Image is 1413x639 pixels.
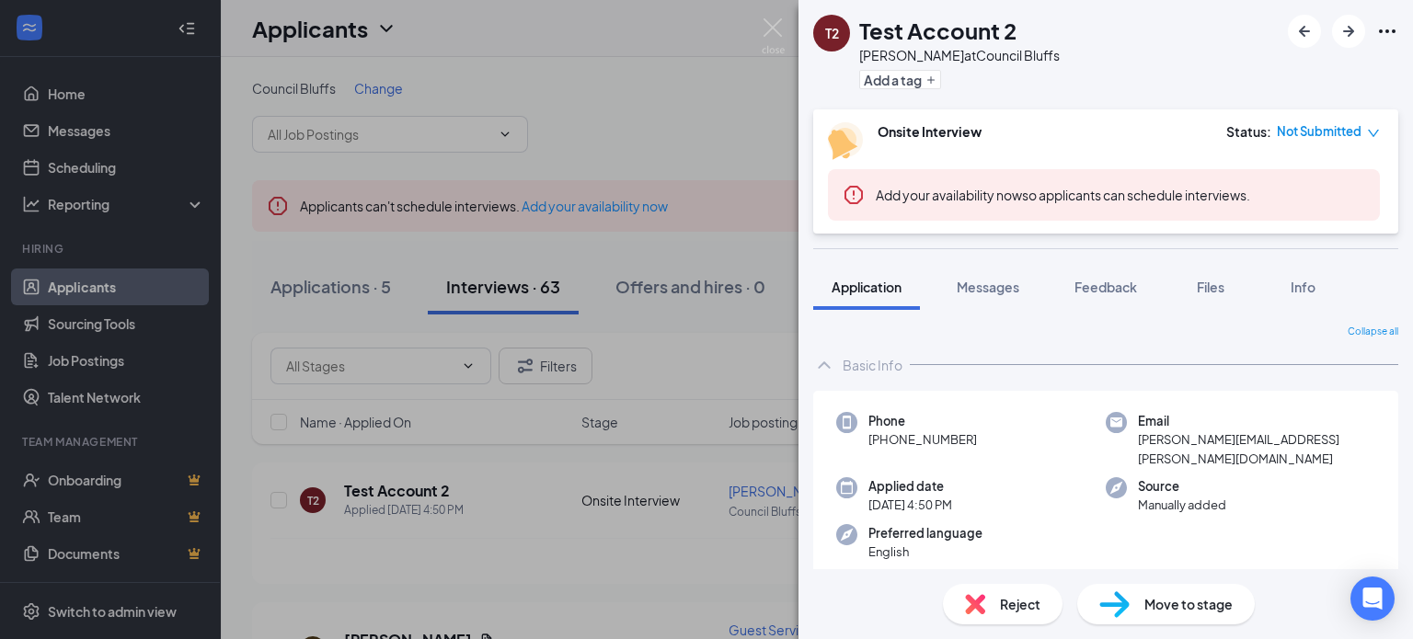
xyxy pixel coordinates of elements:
span: Collapse all [1348,325,1398,339]
div: T2 [825,24,839,42]
span: Preferred language [868,524,982,542]
svg: Ellipses [1376,20,1398,42]
span: down [1367,127,1380,140]
svg: Error [843,184,865,206]
span: Messages [957,279,1019,295]
span: Source [1138,477,1226,496]
button: ArrowLeftNew [1288,15,1321,48]
span: so applicants can schedule interviews. [876,187,1250,203]
b: Onsite Interview [878,123,982,140]
div: [PERSON_NAME] at Council Bluffs [859,46,1060,64]
span: Application [832,279,902,295]
span: Info [1291,279,1315,295]
span: Applied date [868,477,952,496]
span: Move to stage [1144,594,1233,614]
div: Basic Info [843,356,902,374]
span: Manually added [1138,496,1226,514]
span: English [868,542,982,561]
span: Reject [1000,594,1040,614]
svg: ArrowLeftNew [1293,20,1315,42]
button: ArrowRight [1332,15,1365,48]
span: [PHONE_NUMBER] [868,430,977,449]
span: [PERSON_NAME][EMAIL_ADDRESS][PERSON_NAME][DOMAIN_NAME] [1138,430,1375,468]
span: Email [1138,412,1375,430]
svg: ChevronUp [813,354,835,376]
button: PlusAdd a tag [859,70,941,89]
span: Files [1197,279,1224,295]
svg: ArrowRight [1338,20,1360,42]
span: Phone [868,412,977,430]
span: Feedback [1074,279,1137,295]
h1: Test Account 2 [859,15,1017,46]
button: Add your availability now [876,186,1022,204]
span: Not Submitted [1277,122,1361,141]
div: Open Intercom Messenger [1350,576,1395,621]
div: Status : [1226,122,1271,141]
span: [DATE] 4:50 PM [868,496,952,514]
svg: Plus [925,74,936,86]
